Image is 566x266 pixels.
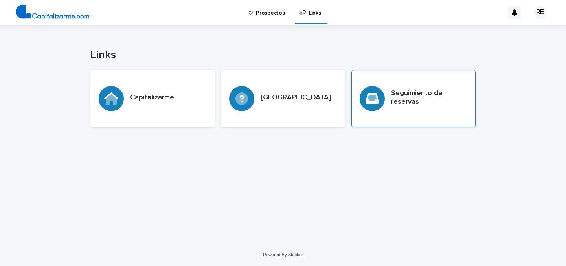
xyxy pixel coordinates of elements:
a: Seguimiento de reservas [351,70,476,127]
div: RE [534,6,546,19]
h3: Capitalizarme [130,94,174,102]
a: [GEOGRAPHIC_DATA] [221,70,345,127]
img: 4arMvv9wSvmHTHbXwTim [16,5,89,20]
h1: Links [90,49,476,62]
h3: Seguimiento de reservas [391,89,467,106]
a: Capitalizarme [90,70,215,127]
a: Powered By Stacker [263,252,303,257]
h3: [GEOGRAPHIC_DATA] [261,94,331,102]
